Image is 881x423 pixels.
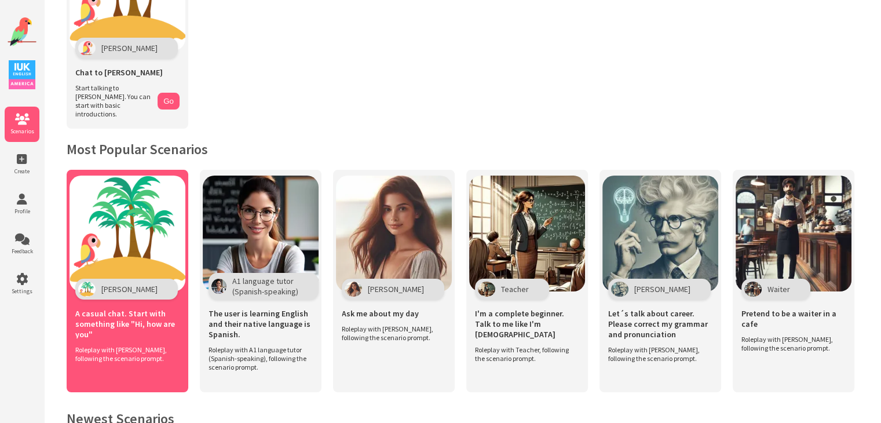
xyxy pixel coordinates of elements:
img: Scenario Image [736,176,851,291]
span: Teacher [501,284,529,294]
span: Roleplay with [PERSON_NAME], following the scenario prompt. [342,324,440,342]
span: Roleplay with A1 language tutor (Spanish-speaking), following the scenario prompt. [209,345,307,371]
span: Let´s talk about career. Please correct my grammar and pronunciation [608,308,712,340]
img: Website Logo [8,17,36,46]
span: Roleplay with [PERSON_NAME], following the scenario prompt. [741,335,840,352]
span: Chat to [PERSON_NAME] [75,67,163,78]
img: Character [744,282,762,297]
span: Roleplay with [PERSON_NAME], following the scenario prompt. [608,345,707,363]
span: The user is learning English and their native language is Spanish. [209,308,313,340]
span: Create [5,167,39,175]
span: [PERSON_NAME] [101,284,158,294]
img: Character [611,282,628,297]
span: [PERSON_NAME] [634,284,690,294]
span: Feedback [5,247,39,255]
button: Go [158,93,180,110]
h2: Most Popular Scenarios [67,140,858,158]
span: Waiter [767,284,790,294]
span: Start talking to [PERSON_NAME]. You can start with basic introductions. [75,83,152,118]
span: Roleplay with Teacher, following the scenario prompt. [475,345,573,363]
img: Character [78,282,96,297]
img: Scenario Image [203,176,319,291]
img: Character [478,282,495,297]
span: I'm a complete beginner. Talk to me like I'm [DEMOGRAPHIC_DATA] [475,308,579,340]
img: Character [345,282,362,297]
span: Pretend to be a waiter in a cafe [741,308,846,329]
img: Polly [78,41,96,56]
span: A1 language tutor (Spanish-speaking) [232,276,298,297]
img: Character [211,279,226,294]
img: Scenario Image [469,176,585,291]
img: IUK Logo [9,60,35,89]
span: Ask me about my day [342,308,419,319]
img: Scenario Image [602,176,718,291]
span: Roleplay with [PERSON_NAME], following the scenario prompt. [75,345,174,363]
img: Scenario Image [70,176,185,291]
span: Scenarios [5,127,39,135]
span: A casual chat. Start with something like "Hi, how are you" [75,308,180,340]
span: Settings [5,287,39,295]
img: Scenario Image [336,176,452,291]
span: [PERSON_NAME] [101,43,158,53]
span: [PERSON_NAME] [368,284,424,294]
span: Profile [5,207,39,215]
